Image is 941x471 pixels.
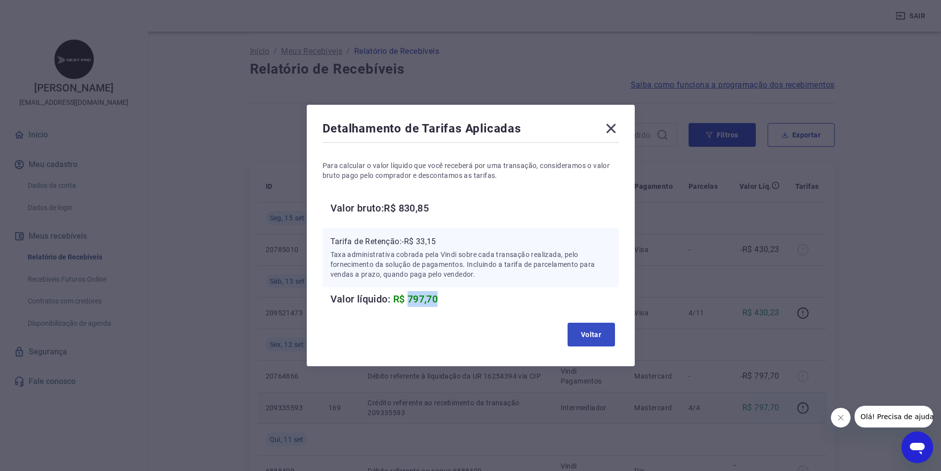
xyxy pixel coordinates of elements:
button: Voltar [568,323,615,346]
h6: Valor líquido: [330,291,619,307]
span: Olá! Precisa de ajuda? [6,7,83,15]
div: Detalhamento de Tarifas Aplicadas [323,121,619,140]
span: R$ 797,70 [393,293,438,305]
p: Tarifa de Retenção: -R$ 33,15 [330,236,611,248]
p: Taxa administrativa cobrada pela Vindi sobre cada transação realizada, pelo fornecimento da soluç... [330,250,611,279]
iframe: Mensagem da empresa [855,406,933,428]
h6: Valor bruto: R$ 830,85 [330,200,619,216]
iframe: Fechar mensagem [831,408,851,428]
p: Para calcular o valor líquido que você receberá por uma transação, consideramos o valor bruto pag... [323,161,619,180]
iframe: Botão para abrir a janela de mensagens [901,431,933,463]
